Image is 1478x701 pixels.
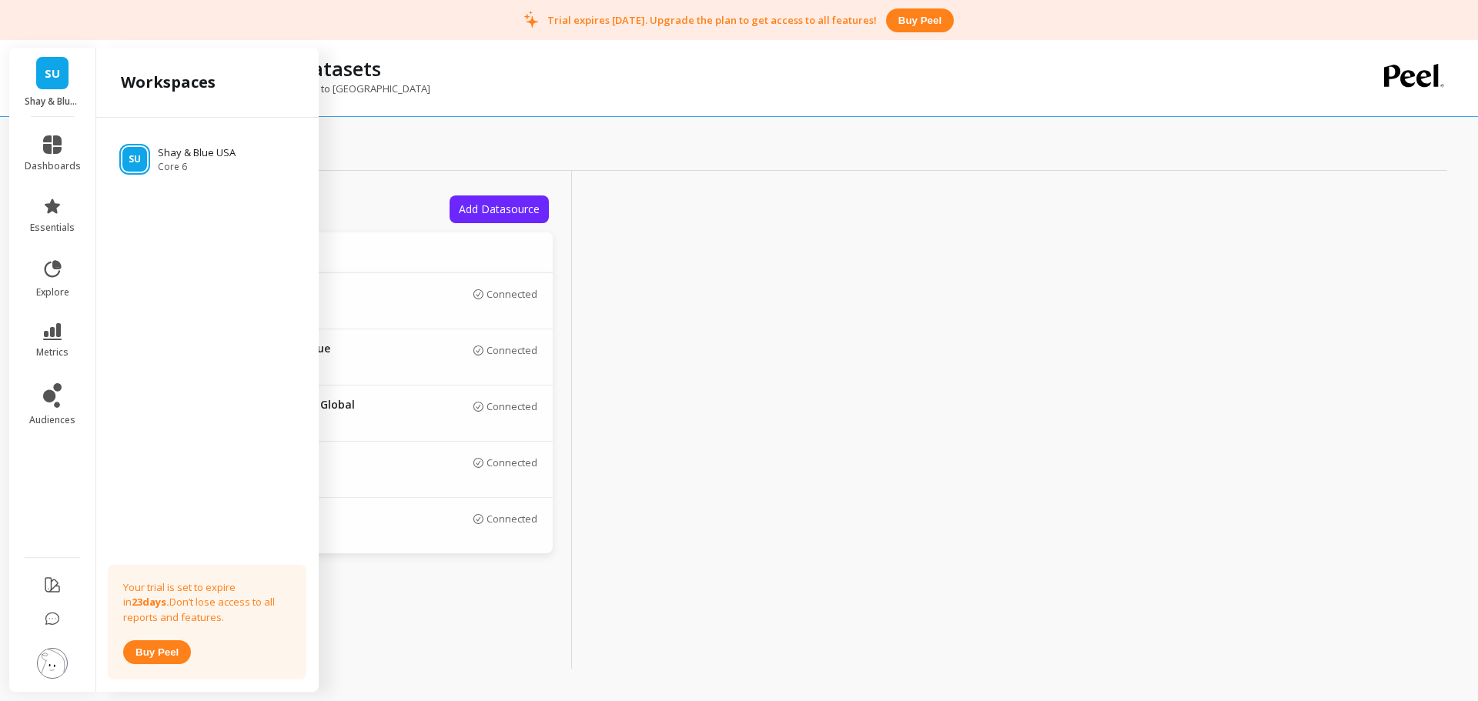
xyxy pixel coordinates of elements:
[487,512,537,525] p: Connected
[25,160,81,172] span: dashboards
[886,8,954,32] button: Buy peel
[123,640,191,664] button: Buy peel
[487,288,537,300] p: Connected
[30,222,75,234] span: essentials
[158,145,236,161] p: Shay & Blue USA
[29,414,75,426] span: audiences
[487,456,537,469] p: Connected
[547,13,877,27] p: Trial expires [DATE]. Upgrade the plan to get access to all features!
[132,595,169,609] strong: 23 days.
[36,346,69,359] span: metrics
[123,580,291,626] p: Your trial is set to expire in Don’t lose access to all reports and features.
[487,400,537,412] p: Connected
[45,65,60,82] span: SU
[450,195,549,223] button: Add Datasource
[459,202,540,216] span: Add Datasource
[121,72,216,93] h2: workspaces
[487,344,537,356] p: Connected
[158,161,236,173] span: Core 6
[37,648,68,679] img: profile picture
[36,286,69,299] span: explore
[25,95,81,108] p: Shay & Blue USA
[129,153,141,165] span: SU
